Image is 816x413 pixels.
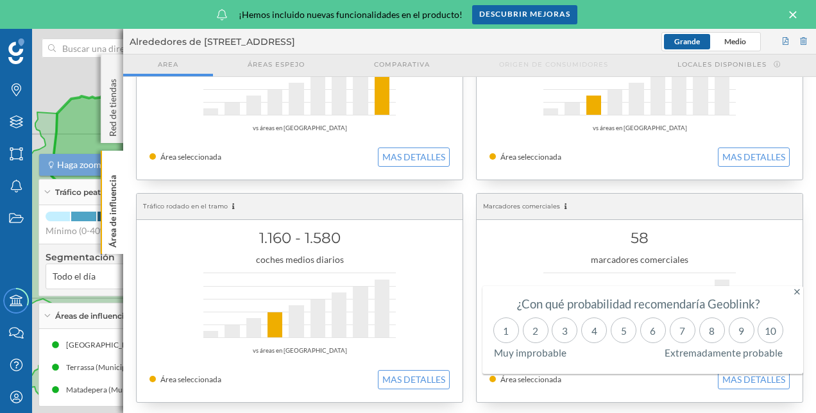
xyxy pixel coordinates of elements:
button: MAS DETALLES [378,147,450,167]
div: vs áreas en [GEOGRAPHIC_DATA] [149,122,450,135]
span: Comparativa [374,60,430,69]
span: Origen de consumidores [499,60,608,69]
span: Área seleccionada [160,375,221,384]
div: vs áreas en [GEOGRAPHIC_DATA] [149,344,450,357]
span: Extremadamente probable [665,346,783,359]
span: Alrededores de [STREET_ADDRESS] [130,35,295,48]
p: Red de tiendas [106,74,119,137]
div: vs áreas en [GEOGRAPHIC_DATA] [489,122,790,135]
h4: Segmentación [46,251,278,264]
span: Soporte [26,9,71,21]
div: ¿Con qué probabilidad recomendaría Geoblink? [491,298,786,310]
h1: 58 [489,226,790,250]
div: 7 [670,317,695,343]
div: 8 [699,317,725,343]
p: Área de influencia [106,170,119,248]
span: Locales disponibles [677,60,767,69]
span: Grande [674,37,700,46]
span: Mínimo (0-40%) [46,224,110,237]
button: MAS DETALLES [378,370,450,389]
div: 2 [523,317,548,343]
button: MAS DETALLES [718,147,790,167]
div: Marcadores comerciales [477,194,803,220]
div: 6 [640,317,666,343]
span: Todo el día [53,270,96,283]
div: Tráfico rodado en el tramo [137,194,463,220]
div: marcadores comerciales [489,253,790,266]
span: Haga zoom in para interactuar con el mapa [57,158,227,171]
div: 9 [729,317,754,343]
div: 5 [611,317,636,343]
span: Área seleccionada [160,152,221,162]
div: 1 [493,317,519,343]
span: ¡Hemos incluido nuevas funcionalidades en el producto! [239,8,463,21]
span: Áreas de influencia [55,310,128,322]
div: Terrassa (Municipio) [66,361,142,374]
span: Area [158,60,178,69]
span: Muy improbable [494,346,566,359]
span: Medio [724,37,746,46]
div: coches medios diarios [149,253,450,266]
span: Área seleccionada [500,152,561,162]
img: Geoblink Logo [8,38,24,64]
div: Matadepera (Municipio) [66,383,155,396]
h1: 1.160 - 1.580 [149,226,450,250]
span: Áreas espejo [248,60,305,69]
div: 10 [758,317,783,343]
span: Tráfico peatonal en el tramo ([GEOGRAPHIC_DATA]) [55,187,257,198]
div: 3 [552,317,577,343]
div: 4 [581,317,607,343]
div: [GEOGRAPHIC_DATA] (Municipio) [66,339,191,351]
